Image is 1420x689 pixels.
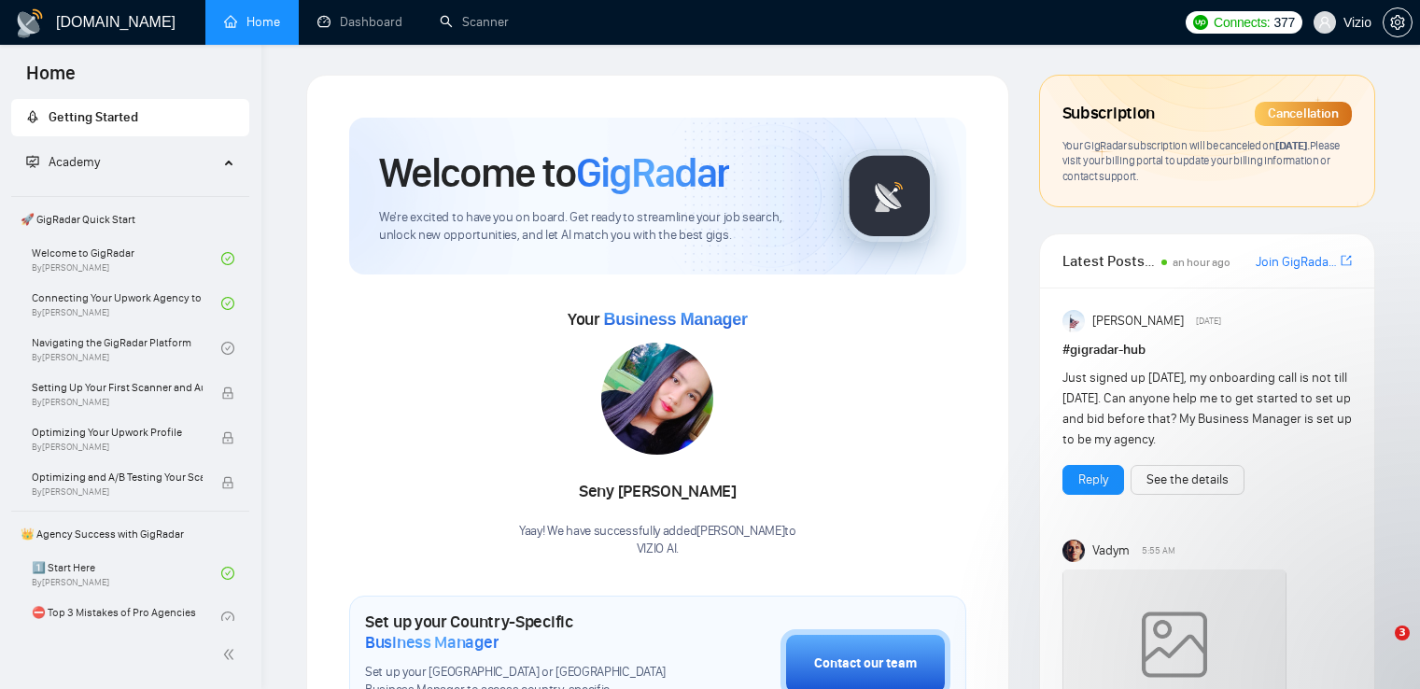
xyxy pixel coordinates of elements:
img: logo [15,8,45,38]
span: Home [11,60,91,99]
span: user [1318,16,1331,29]
span: By [PERSON_NAME] [32,397,203,408]
span: Business Manager [603,310,747,329]
img: upwork-logo.png [1193,15,1208,30]
span: Getting Started [49,109,138,125]
span: Academy [49,154,100,170]
span: By [PERSON_NAME] [32,486,203,498]
span: lock [221,387,234,400]
span: setting [1384,15,1412,30]
span: check-circle [221,297,234,310]
span: Setting Up Your First Scanner and Auto-Bidder [32,378,203,397]
iframe: Intercom live chat [1357,626,1401,670]
a: searchScanner [440,14,509,30]
span: Optimizing Your Upwork Profile [32,423,203,442]
span: [DATE] . [1275,138,1310,152]
span: check-circle [221,612,234,625]
a: Join GigRadar Slack Community [1256,252,1337,273]
span: Connects: [1214,12,1270,33]
span: [DATE] [1196,313,1221,330]
img: 1698919173900-IMG-20231024-WA0027.jpg [601,343,713,455]
span: 🚀 GigRadar Quick Start [13,201,247,238]
a: ⛔ Top 3 Mistakes of Pro Agencies [32,598,221,639]
span: on [1261,138,1310,152]
span: Subscription [1062,98,1155,130]
div: Seny [PERSON_NAME] [519,476,796,508]
a: Reply [1078,470,1108,490]
img: Anisuzzaman Khan [1062,310,1085,332]
button: setting [1383,7,1413,37]
h1: Set up your Country-Specific [365,612,687,653]
span: export [1341,253,1352,268]
img: gigradar-logo.png [843,149,936,243]
button: See the details [1131,465,1244,495]
a: dashboardDashboard [317,14,402,30]
span: check-circle [221,252,234,265]
span: Your GigRadar subscription will be canceled Please visit your billing portal to update your billi... [1062,138,1340,183]
span: Optimizing and A/B Testing Your Scanner for Better Results [32,468,203,486]
h1: # gigradar-hub [1062,340,1352,360]
span: Academy [26,154,100,170]
div: Cancellation [1255,102,1352,126]
span: 👑 Agency Success with GigRadar [13,515,247,553]
span: check-circle [221,567,234,580]
a: setting [1383,15,1413,30]
span: rocket [26,110,39,123]
a: homeHome [224,14,280,30]
span: Latest Posts from the GigRadar Community [1062,249,1156,273]
a: Navigating the GigRadar PlatformBy[PERSON_NAME] [32,328,221,369]
li: Getting Started [11,99,249,136]
a: export [1341,252,1352,270]
p: VIZIO AI . [519,541,796,558]
span: 3 [1395,626,1410,640]
div: Yaay! We have successfully added [PERSON_NAME] to [519,523,796,558]
span: Business Manager [365,632,499,653]
span: Your [568,309,748,330]
a: See the details [1146,470,1229,490]
a: 1️⃣ Start HereBy[PERSON_NAME] [32,553,221,594]
span: GigRadar [576,148,729,198]
span: fund-projection-screen [26,155,39,168]
span: double-left [222,645,241,664]
a: Connecting Your Upwork Agency to GigRadarBy[PERSON_NAME] [32,283,221,324]
span: 377 [1273,12,1294,33]
a: Welcome to GigRadarBy[PERSON_NAME] [32,238,221,279]
button: Reply [1062,465,1124,495]
span: check-circle [221,342,234,355]
span: Just signed up [DATE], my onboarding call is not till [DATE]. Can anyone help me to get started t... [1062,370,1352,447]
h1: Welcome to [379,148,729,198]
div: Contact our team [814,654,917,674]
span: an hour ago [1173,256,1230,269]
span: We're excited to have you on board. Get ready to streamline your job search, unlock new opportuni... [379,209,813,245]
span: [PERSON_NAME] [1092,311,1184,331]
span: lock [221,431,234,444]
span: By [PERSON_NAME] [32,442,203,453]
span: lock [221,476,234,489]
